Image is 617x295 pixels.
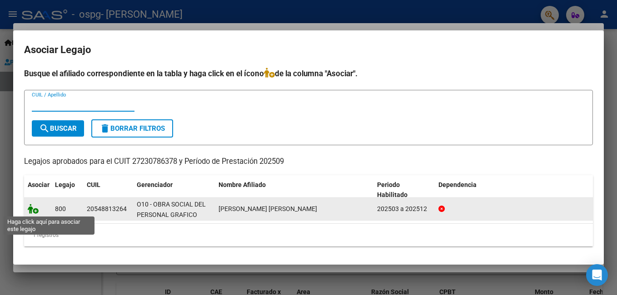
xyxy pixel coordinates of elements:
datatable-header-cell: Dependencia [435,175,593,205]
mat-icon: search [39,123,50,134]
datatable-header-cell: Asociar [24,175,51,205]
datatable-header-cell: Legajo [51,175,83,205]
h4: Busque el afiliado correspondiente en la tabla y haga click en el ícono de la columna "Asociar". [24,68,593,79]
span: CUIL [87,181,100,188]
span: Periodo Habilitado [377,181,408,199]
span: Buscar [39,124,77,133]
div: 202503 a 202512 [377,204,431,214]
span: Borrar Filtros [100,124,165,133]
span: Nombre Afiliado [219,181,266,188]
span: Asociar [28,181,50,188]
div: 20548813264 [87,204,127,214]
button: Buscar [32,120,84,137]
div: 1 registros [24,224,593,246]
datatable-header-cell: Gerenciador [133,175,215,205]
p: Legajos aprobados para el CUIT 27230786378 y Período de Prestación 202509 [24,156,593,167]
div: Open Intercom Messenger [586,264,608,286]
span: O10 - OBRA SOCIAL DEL PERSONAL GRAFICO [137,201,206,218]
span: Legajo [55,181,75,188]
datatable-header-cell: Periodo Habilitado [373,175,435,205]
datatable-header-cell: CUIL [83,175,133,205]
h2: Asociar Legajo [24,41,593,59]
datatable-header-cell: Nombre Afiliado [215,175,373,205]
span: 800 [55,205,66,212]
span: Gerenciador [137,181,173,188]
span: Dependencia [438,181,477,188]
mat-icon: delete [100,123,110,134]
span: CEBALLOS SILGUERO RAMIRO GAEL [219,205,317,212]
button: Borrar Filtros [91,119,173,138]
